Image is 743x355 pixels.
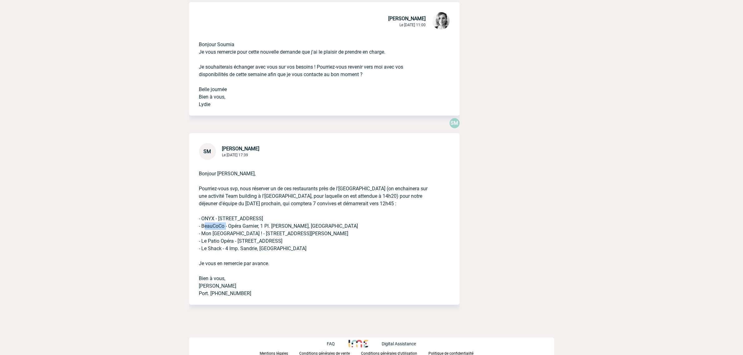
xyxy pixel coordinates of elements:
p: Bonjour Soumia Je vous remercie pour cette nouvelle demande que j'ai le plaisir de prendre en cha... [199,31,432,108]
img: http://www.idealmeetingsevents.fr/ [349,340,368,348]
a: FAQ [327,340,349,346]
span: Le [DATE] 11:00 [400,23,426,27]
span: [PERSON_NAME] [222,146,260,152]
p: Bonjour [PERSON_NAME], Pourriez-vous svp, nous réserver un de ces restaurants près de l'[GEOGRAPH... [199,160,432,297]
span: [PERSON_NAME] [389,16,426,22]
span: Le [DATE] 17:39 [222,153,248,157]
span: SM [204,148,211,154]
div: Soumia MANOUF Hier à 11:03 [450,118,460,128]
p: FAQ [327,341,335,346]
p: SM [450,118,460,128]
p: Digital Assistance [382,341,416,346]
img: 103019-1.png [432,12,450,30]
